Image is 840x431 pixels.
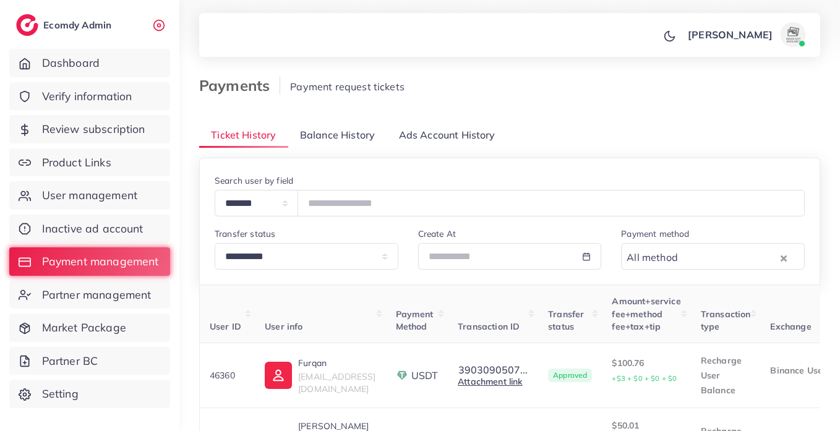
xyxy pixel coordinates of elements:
[548,309,584,332] span: Transfer status
[458,321,520,332] span: Transaction ID
[548,369,592,382] span: Approved
[210,321,241,332] span: User ID
[298,356,375,370] p: Furqan
[9,314,170,342] a: Market Package
[458,376,522,387] a: Attachment link
[701,309,751,332] span: Transaction type
[215,228,275,240] label: Transfer status
[396,369,408,382] img: payment
[396,309,434,332] span: Payment Method
[9,148,170,177] a: Product Links
[458,364,528,375] button: 3903090507...
[210,368,245,383] p: 46360
[9,49,170,77] a: Dashboard
[290,80,405,93] span: Payment request tickets
[42,287,152,303] span: Partner management
[298,371,375,395] span: [EMAIL_ADDRESS][DOMAIN_NAME]
[199,77,280,95] h3: Payments
[265,321,302,332] span: User info
[16,14,38,36] img: logo
[42,121,145,137] span: Review subscription
[215,174,293,187] label: Search user by field
[621,228,689,240] label: Payment method
[211,128,276,142] span: Ticket History
[42,187,137,203] span: User management
[612,374,677,383] small: +$3 + $0 + $0 + $0
[781,250,787,265] button: Clear Selected
[688,27,773,42] p: [PERSON_NAME]
[265,362,292,389] img: ic-user-info.36bf1079.svg
[42,386,79,402] span: Setting
[42,221,144,237] span: Inactive ad account
[411,369,439,383] span: USDT
[9,82,170,111] a: Verify information
[681,22,810,47] a: [PERSON_NAME]avatar
[399,128,495,142] span: Ads Account History
[770,321,811,332] span: Exchange
[9,215,170,243] a: Inactive ad account
[42,55,100,71] span: Dashboard
[42,353,98,369] span: Partner BC
[612,356,680,386] p: $100.76
[16,14,114,36] a: logoEcomdy Admin
[42,254,159,270] span: Payment management
[42,320,126,336] span: Market Package
[42,88,132,105] span: Verify information
[9,281,170,309] a: Partner management
[701,353,751,398] p: Recharge User Balance
[9,380,170,408] a: Setting
[781,22,805,47] img: avatar
[418,228,456,240] label: Create At
[9,247,170,276] a: Payment management
[9,181,170,210] a: User management
[624,249,680,267] span: All method
[612,296,680,332] span: Amount+service fee+method fee+tax+tip
[43,19,114,31] h2: Ecomdy Admin
[682,248,778,267] input: Search for option
[9,347,170,375] a: Partner BC
[42,155,111,171] span: Product Links
[300,128,375,142] span: Balance History
[9,115,170,143] a: Review subscription
[621,243,805,270] div: Search for option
